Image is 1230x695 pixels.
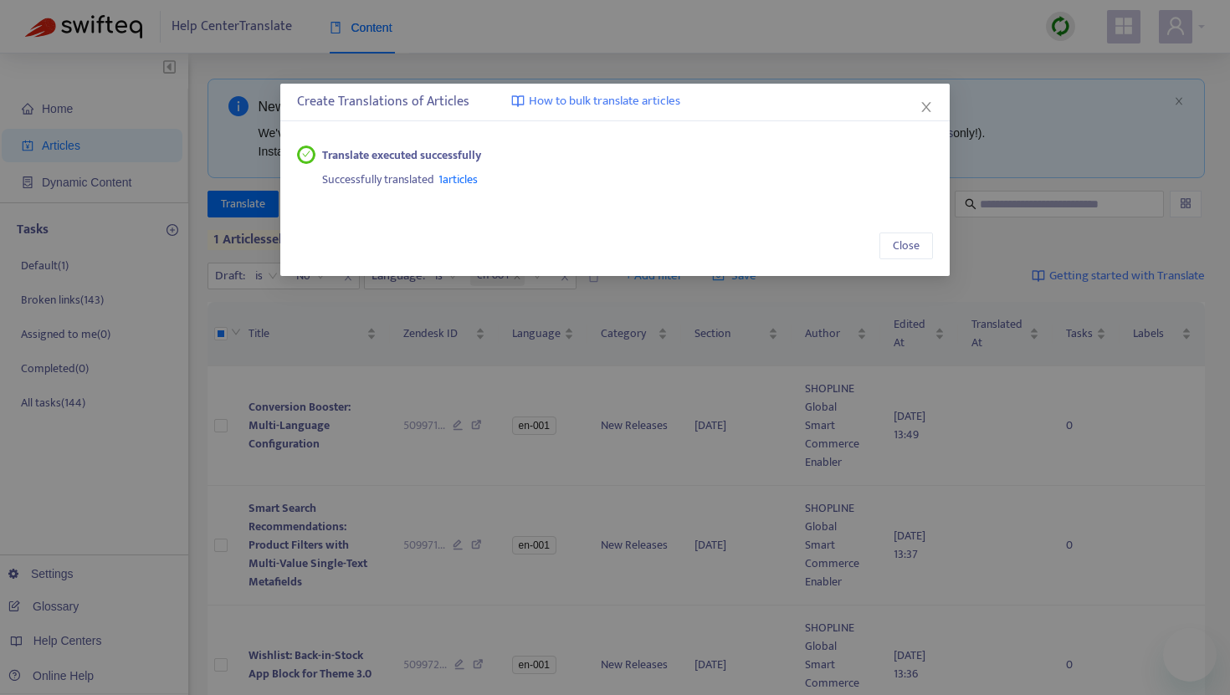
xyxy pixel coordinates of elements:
[297,92,933,112] div: Create Translations of Articles
[322,165,934,190] div: Successfully translated
[322,146,481,165] strong: Translate executed successfully
[1163,628,1217,682] iframe: メッセージングウィンドウを開くボタン
[511,92,680,111] a: How to bulk translate articles
[920,100,933,114] span: close
[879,233,933,259] button: Close
[917,98,935,116] button: Close
[511,95,525,108] img: image-link
[893,237,920,255] span: Close
[438,170,478,189] span: 1 articles
[529,92,680,111] span: How to bulk translate articles
[302,150,311,159] span: check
